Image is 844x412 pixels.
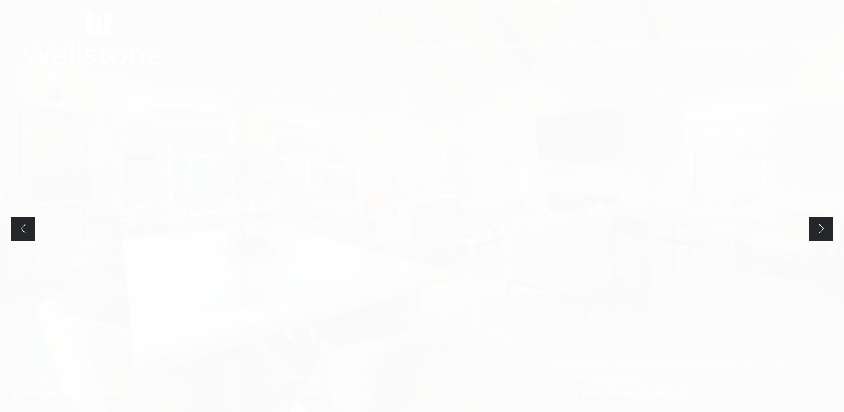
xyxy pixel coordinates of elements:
[11,385,126,401] span: Thoughtful Interiors
[563,365,844,412] a: Explore Nearby
[281,365,562,412] a: View Our Amenities
[407,42,475,51] a: Furnished Rentals
[11,376,126,382] span: Find Your Floorplan
[568,42,641,51] span: [PHONE_NUMBER]
[575,385,686,401] span: Everything In Reach
[568,42,641,51] a: Call Us at (253) 642-8681
[499,42,544,51] a: Book a Tour
[686,40,770,53] a: Find Your Home
[809,217,833,241] a: Next
[575,376,686,382] span: Explore Nearby
[22,11,162,83] img: Wellstone
[293,376,374,382] span: View Our Amenities
[794,41,822,51] button: Open Menu
[11,217,35,241] a: Previous
[293,385,374,401] span: Modern Living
